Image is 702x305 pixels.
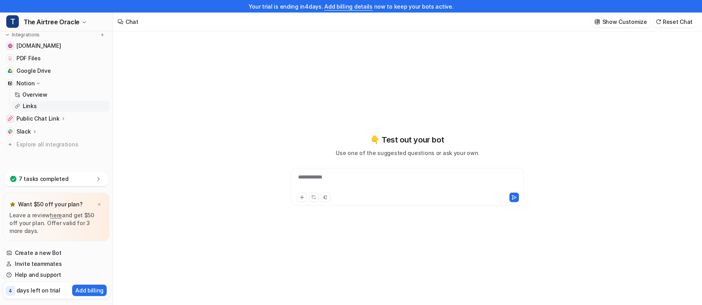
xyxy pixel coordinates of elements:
[50,212,62,218] a: here
[5,32,10,38] img: expand menu
[19,175,68,183] p: 7 tasks completed
[3,139,109,150] a: Explore all integrations
[3,40,109,51] a: www.airtree.vc[DOMAIN_NAME]
[6,141,14,148] img: explore all integrations
[16,128,31,135] p: Slack
[8,129,13,134] img: Slack
[23,102,37,110] p: Links
[3,65,109,76] a: Google DriveGoogle Drive
[97,202,102,207] img: x
[12,32,40,38] p: Integrations
[16,42,61,50] span: [DOMAIN_NAME]
[24,16,80,27] span: The Airtree Oracle
[9,211,103,235] p: Leave a review and get $50 off your plan. Offer valid for 3 more days.
[8,81,13,86] img: Notion
[8,43,13,48] img: www.airtree.vc
[602,18,647,26] p: Show Customize
[16,138,106,151] span: Explore all integrations
[6,15,19,28] span: T
[3,53,109,64] a: PDF FilesPDF Files
[8,56,13,61] img: PDF Files
[9,201,16,208] img: star
[3,269,109,280] a: Help and support
[9,287,12,294] p: 4
[72,285,107,296] button: Add billing
[16,286,60,294] p: days left on trial
[3,31,42,39] button: Integrations
[125,18,138,26] div: Chat
[16,115,60,123] p: Public Chat Link
[595,19,600,25] img: customize
[653,16,696,27] button: Reset Chat
[3,247,109,258] a: Create a new Bot
[8,116,13,121] img: Public Chat Link
[370,134,444,146] p: 👇 Test out your bot
[16,67,51,75] span: Google Drive
[22,91,47,99] p: Overview
[11,101,109,112] a: Links
[336,149,478,157] p: Use one of the suggested questions or ask your own
[18,200,83,208] p: Want $50 off your plan?
[75,286,104,294] p: Add billing
[11,89,109,100] a: Overview
[8,69,13,73] img: Google Drive
[592,16,650,27] button: Show Customize
[16,79,35,87] p: Notion
[656,19,661,25] img: reset
[3,258,109,269] a: Invite teammates
[100,32,105,38] img: menu_add.svg
[16,54,40,62] span: PDF Files
[324,3,373,10] a: Add billing details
